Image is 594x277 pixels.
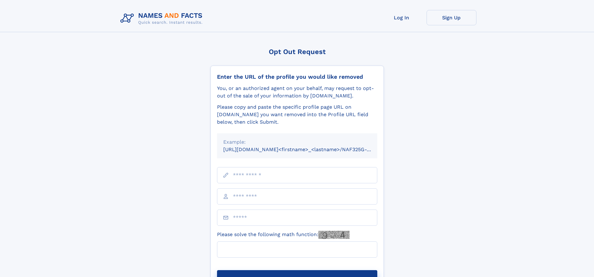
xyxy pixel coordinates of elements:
[217,103,377,126] div: Please copy and paste the specific profile page URL on [DOMAIN_NAME] you want removed into the Pr...
[217,73,377,80] div: Enter the URL of the profile you would like removed
[210,48,384,56] div: Opt Out Request
[223,138,371,146] div: Example:
[217,85,377,100] div: You, or an authorized agent on your behalf, may request to opt-out of the sale of your informatio...
[377,10,427,25] a: Log In
[217,231,350,239] label: Please solve the following math function:
[223,146,389,152] small: [URL][DOMAIN_NAME]<firstname>_<lastname>/NAF325G-xxxxxxxx
[427,10,476,25] a: Sign Up
[118,10,208,27] img: Logo Names and Facts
